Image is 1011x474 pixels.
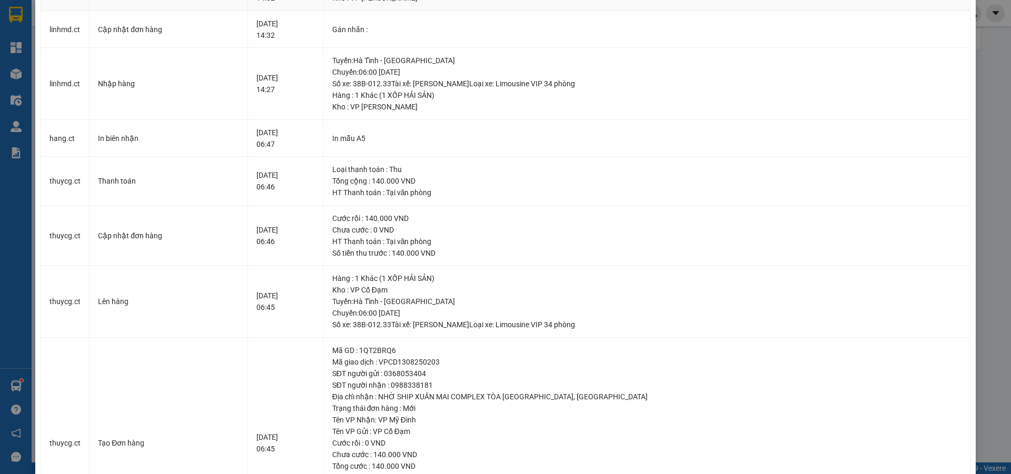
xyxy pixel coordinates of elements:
div: [DATE] 14:32 [256,18,315,41]
div: [DATE] 06:45 [256,431,315,455]
div: Tuyến : Hà Tĩnh - [GEOGRAPHIC_DATA] Chuyến: 06:00 [DATE] Số xe: 38B-012.33 Tài xế: [PERSON_NAME] ... [332,55,962,89]
td: hang.ct [41,120,90,157]
div: Địa chỉ nhận : NHỜ SHIP XUÂN MAI COMPLEX TÒA [GEOGRAPHIC_DATA], [GEOGRAPHIC_DATA] [332,391,962,402]
td: thuycg.ct [41,266,90,338]
div: Chưa cước : 140.000 VND [332,449,962,460]
div: Tổng cước : 140.000 VND [332,460,962,472]
div: In biên nhận [98,133,239,144]
div: Kho : VP Cổ Đạm [332,284,962,296]
div: [DATE] 06:46 [256,169,315,193]
td: linhmd.ct [41,11,90,48]
div: [DATE] 06:47 [256,127,315,150]
div: Gán nhãn : [332,24,962,35]
div: Số tiền thu trước : 140.000 VND [332,247,962,259]
div: Cập nhật đơn hàng [98,24,239,35]
div: Hàng : 1 Khác (1 XỐP HẢI SẢN) [332,273,962,284]
div: Tạo Đơn hàng [98,437,239,449]
div: Cước rồi : 0 VND [332,437,962,449]
div: Nhập hàng [98,78,239,89]
div: Tên VP Gửi : VP Cổ Đạm [332,426,962,437]
div: [DATE] 06:46 [256,224,315,247]
td: thuycg.ct [41,157,90,206]
div: Tên VP Nhận: VP Mỹ Đình [332,414,962,426]
div: HT Thanh toán : Tại văn phòng [332,187,962,198]
div: [DATE] 06:45 [256,290,315,313]
div: Mã giao dịch : VPCD1308250203 [332,356,962,368]
td: thuycg.ct [41,206,90,266]
div: Tuyến : Hà Tĩnh - [GEOGRAPHIC_DATA] Chuyến: 06:00 [DATE] Số xe: 38B-012.33 Tài xế: [PERSON_NAME] ... [332,296,962,330]
div: SĐT người gửi : 0368053404 [332,368,962,379]
div: Tổng cộng : 140.000 VND [332,175,962,187]
div: Chưa cước : 0 VND [332,224,962,236]
div: Cước rồi : 140.000 VND [332,213,962,224]
div: Hàng : 1 Khác (1 XỐP HẢI SẢN) [332,89,962,101]
div: Loại thanh toán : Thu [332,164,962,175]
div: HT Thanh toán : Tại văn phòng [332,236,962,247]
div: Mã GD : 1QT2BRQ6 [332,345,962,356]
div: SĐT người nhận : 0988338181 [332,379,962,391]
div: Trạng thái đơn hàng : Mới [332,402,962,414]
div: Thanh toán [98,175,239,187]
td: linhmd.ct [41,48,90,120]
div: Lên hàng [98,296,239,307]
div: Kho : VP [PERSON_NAME] [332,101,962,113]
div: In mẫu A5 [332,133,962,144]
div: Cập nhật đơn hàng [98,230,239,241]
div: [DATE] 14:27 [256,72,315,95]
